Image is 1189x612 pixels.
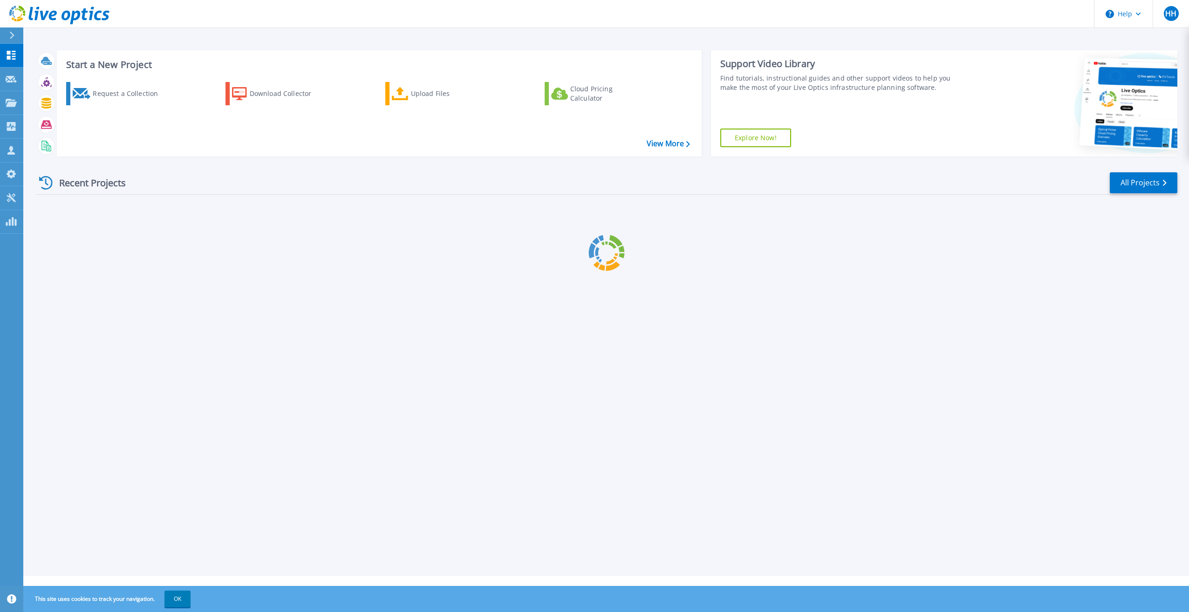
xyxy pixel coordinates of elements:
a: Request a Collection [66,82,170,105]
a: Download Collector [225,82,329,105]
h3: Start a New Project [66,60,690,70]
div: Find tutorials, instructional guides and other support videos to help you make the most of your L... [720,74,961,92]
div: Upload Files [411,84,485,103]
span: HH [1165,10,1176,17]
a: All Projects [1110,172,1177,193]
div: Download Collector [250,84,324,103]
div: Request a Collection [93,84,167,103]
a: Explore Now! [720,129,791,147]
div: Support Video Library [720,58,961,70]
div: Recent Projects [36,171,138,194]
a: View More [647,139,690,148]
a: Cloud Pricing Calculator [545,82,649,105]
a: Upload Files [385,82,489,105]
div: Cloud Pricing Calculator [570,84,645,103]
span: This site uses cookies to track your navigation. [26,591,191,607]
button: OK [164,591,191,607]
